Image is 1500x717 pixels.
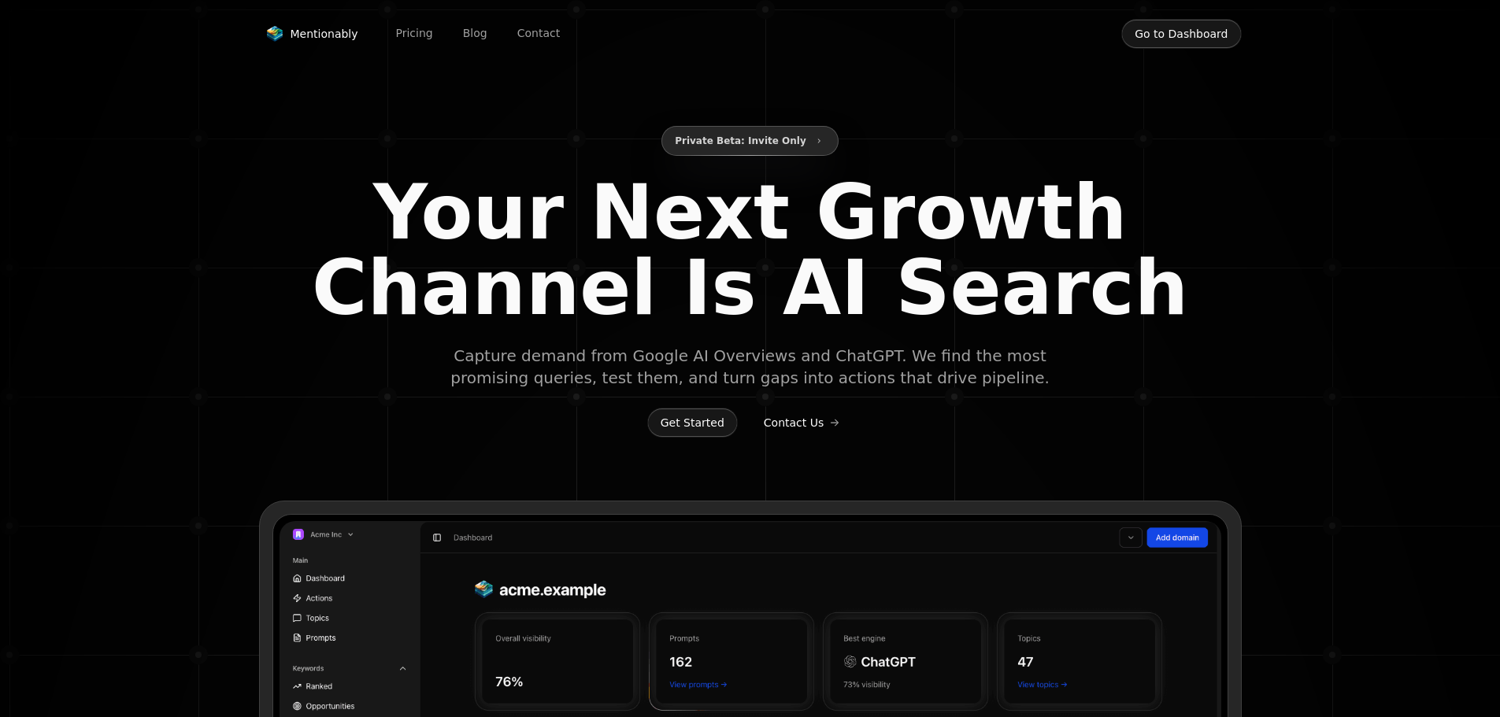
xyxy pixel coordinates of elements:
button: Get Started [647,408,738,438]
span: Your Next Growth Channel Is AI Search [297,175,1204,326]
img: Mentionably logo [265,26,284,42]
span: Capture demand from Google AI Overviews and ChatGPT. We find the most promising queries, test the... [448,345,1053,389]
button: Private Beta: Invite Only [661,126,839,156]
span: Mentionably [291,26,358,42]
a: Mentionably [259,23,365,45]
span: Private Beta: Invite Only [675,131,806,150]
button: Go to Dashboard [1121,19,1241,49]
button: Contact Us [750,408,853,438]
a: Contact [505,21,572,46]
a: Pricing [383,21,446,46]
span: Contact Us [764,415,824,431]
a: Blog [450,21,500,46]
